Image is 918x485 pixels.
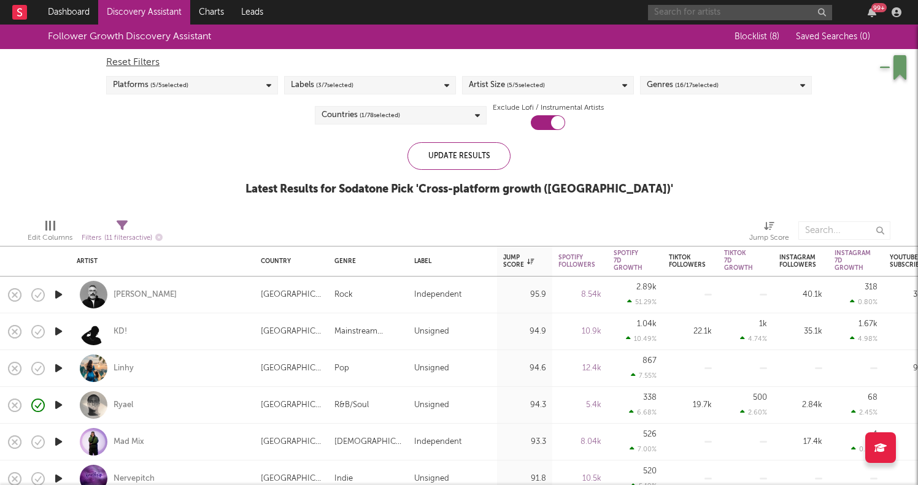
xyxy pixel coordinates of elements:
input: Search... [798,221,890,240]
div: Platforms [113,78,188,93]
div: Edit Columns [28,231,72,245]
span: ( 5 / 5 selected) [507,78,545,93]
div: Jump Score [749,231,789,245]
a: Linhy [114,363,134,374]
div: 94.3 [503,398,546,413]
a: Ryael [114,400,133,411]
div: Filters [82,231,163,246]
label: Exclude Lofi / Instrumental Artists [493,101,604,115]
div: 318 [865,283,877,291]
div: Independent [414,288,461,302]
div: Jump Score [749,215,789,251]
div: 0.01 % [851,445,877,453]
div: 2.84k [779,398,822,413]
div: [GEOGRAPHIC_DATA] [261,398,322,413]
div: [GEOGRAPHIC_DATA] [261,361,322,376]
span: ( 16 / 17 selected) [675,78,719,93]
div: 93.3 [503,435,546,449]
div: 19.7k [669,398,712,413]
span: ( 0 ) [860,32,870,41]
div: 867 [642,357,657,365]
div: 8.04k [558,435,601,449]
div: 95.9 [503,288,546,302]
div: Update Results [407,142,511,170]
div: 40.1k [779,288,822,302]
div: Label [414,258,485,265]
span: ( 5 / 5 selected) [150,78,188,93]
div: Pop [334,361,349,376]
span: Blocklist [735,32,779,41]
div: Labels [291,78,353,93]
div: Artist [77,258,242,265]
div: 7.00 % [630,445,657,453]
div: Genres [647,78,719,93]
div: Latest Results for Sodatone Pick ' Cross-platform growth ([GEOGRAPHIC_DATA]) ' [245,182,673,197]
span: ( 8 ) [769,32,779,41]
div: Countries [322,108,400,123]
div: [GEOGRAPHIC_DATA] [261,288,322,302]
div: Filters(11 filters active) [82,215,163,251]
div: Independent [414,435,461,449]
div: Unsigned [414,398,449,413]
div: 526 [643,430,657,438]
div: [GEOGRAPHIC_DATA] [261,324,322,339]
div: 10.49 % [626,335,657,343]
div: 520 [643,467,657,475]
div: 35.1k [779,324,822,339]
div: 1.67k [858,320,877,328]
div: Tiktok Followers [669,254,706,269]
div: Instagram 7D Growth [835,250,871,272]
span: Saved Searches [796,32,870,41]
div: Mainstream Electronic [334,324,402,339]
div: Unsigned [414,361,449,376]
div: Unsigned [414,324,449,339]
div: 8.54k [558,288,601,302]
input: Search for artists [648,5,832,20]
a: [PERSON_NAME] [114,289,177,300]
div: 94.6 [503,361,546,376]
div: 1.04k [637,320,657,328]
div: 0.80 % [850,298,877,306]
span: ( 1 / 78 selected) [360,108,400,123]
div: 2.89k [636,283,657,291]
div: Spotify Followers [558,254,595,269]
div: 4.74 % [740,335,767,343]
div: 10.9k [558,324,601,339]
div: [DEMOGRAPHIC_DATA] [334,435,402,449]
div: Instagram Followers [779,254,816,269]
div: R&B/Soul [334,398,369,413]
div: Genre [334,258,396,265]
div: 99 + [871,3,887,12]
div: Spotify 7D Growth [614,250,642,272]
div: 12.4k [558,361,601,376]
a: Mad Mix [114,437,144,448]
div: 51.29 % [627,298,657,306]
button: 99+ [868,7,876,17]
div: Rock [334,288,353,302]
div: Edit Columns [28,215,72,251]
div: 94.9 [503,324,546,339]
div: 68 [868,394,877,402]
span: ( 11 filters active) [104,235,152,242]
div: Jump Score [503,254,534,269]
div: KD! [114,326,127,337]
div: 500 [753,394,767,402]
div: 1k [759,320,767,328]
div: 4.98 % [850,335,877,343]
div: Reset Filters [106,55,812,70]
div: 5.4k [558,398,601,413]
div: 2.45 % [851,408,877,416]
a: Nervepitch [114,473,155,484]
div: 2.60 % [740,408,767,416]
div: 6.68 % [629,408,657,416]
div: Artist Size [469,78,545,93]
button: Saved Searches (0) [792,32,870,42]
span: ( 3 / 7 selected) [316,78,353,93]
div: [GEOGRAPHIC_DATA] [261,435,322,449]
div: 338 [643,394,657,402]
